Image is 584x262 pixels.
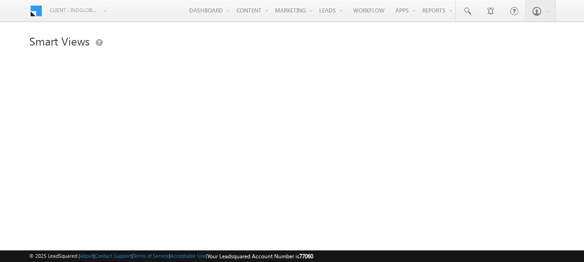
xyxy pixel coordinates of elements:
[95,253,131,259] a: Contact Support
[207,253,313,260] span: Your Leadsquared Account Number is
[29,252,313,261] span: © 2025 LeadSquared | | | | |
[80,253,93,259] a: About
[299,253,313,260] span: 77060
[50,6,98,15] span: Client - indglobal1 (77060)
[171,253,206,259] a: Acceptable Use
[29,33,90,48] span: Smart Views
[133,253,169,259] a: Terms of Service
